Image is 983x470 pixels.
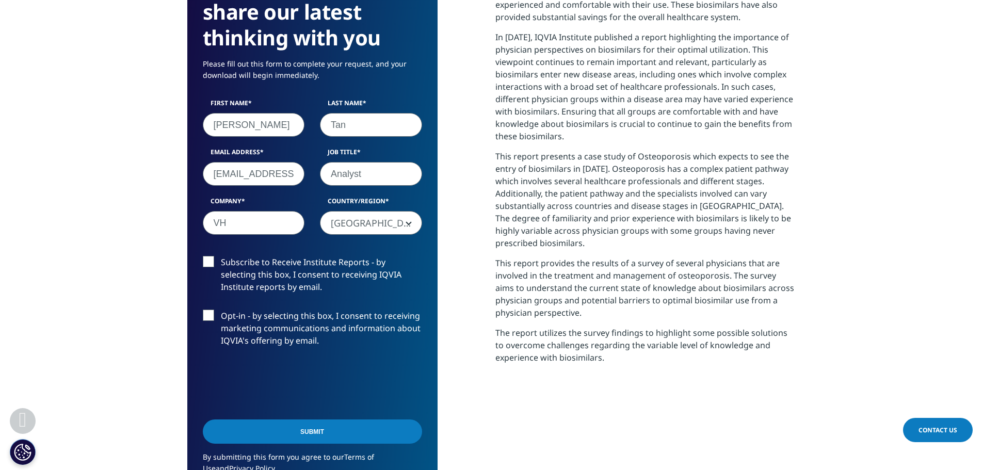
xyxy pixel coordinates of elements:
[10,439,36,465] button: Cookie Settings
[203,256,422,299] label: Subscribe to Receive Institute Reports - by selecting this box, I consent to receiving IQVIA Inst...
[203,58,422,89] p: Please fill out this form to complete your request, and your download will begin immediately.
[495,257,796,327] p: This report provides the results of a survey of several physicians that are involved in the treat...
[203,419,422,444] input: Submit
[203,197,305,211] label: Company
[203,363,360,403] iframe: reCAPTCHA
[203,310,422,352] label: Opt-in - by selecting this box, I consent to receiving marketing communications and information a...
[203,148,305,162] label: Email Address
[495,31,796,150] p: In [DATE], IQVIA Institute published a report highlighting the importance of physician perspectiv...
[320,197,422,211] label: Country/Region
[495,150,796,257] p: This report presents a case study of Osteoporosis which expects to see the entry of biosimilars i...
[320,99,422,113] label: Last Name
[495,327,796,371] p: The report utilizes the survey findings to highlight some possible solutions to overcome challeng...
[320,211,422,235] span: Singapore
[320,148,422,162] label: Job Title
[903,418,973,442] a: Contact Us
[320,212,422,235] span: Singapore
[203,99,305,113] label: First Name
[918,426,957,434] span: Contact Us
